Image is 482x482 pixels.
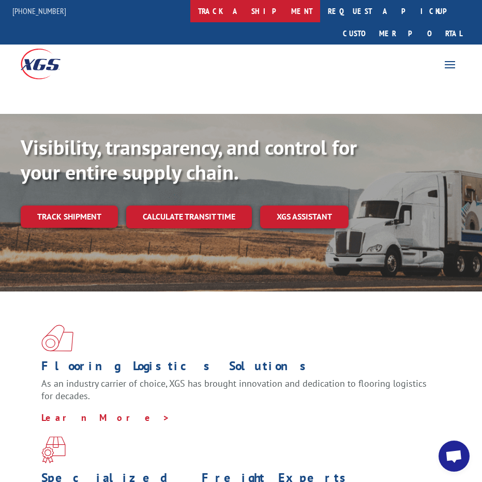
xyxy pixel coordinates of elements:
[41,377,427,402] span: As an industry carrier of choice, XGS has brought innovation and dedication to flooring logistics...
[21,134,357,185] b: Visibility, transparency, and control for your entire supply chain.
[126,206,252,228] a: Calculate transit time
[335,22,470,45] a: Customer Portal
[41,325,73,352] img: xgs-icon-total-supply-chain-intelligence-red
[41,436,66,463] img: xgs-icon-focused-on-flooring-red
[41,412,170,423] a: Learn More >
[439,441,470,472] div: Open chat
[260,206,349,228] a: XGS ASSISTANT
[21,206,118,227] a: Track shipment
[41,360,433,377] h1: Flooring Logistics Solutions
[12,6,66,16] a: [PHONE_NUMBER]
